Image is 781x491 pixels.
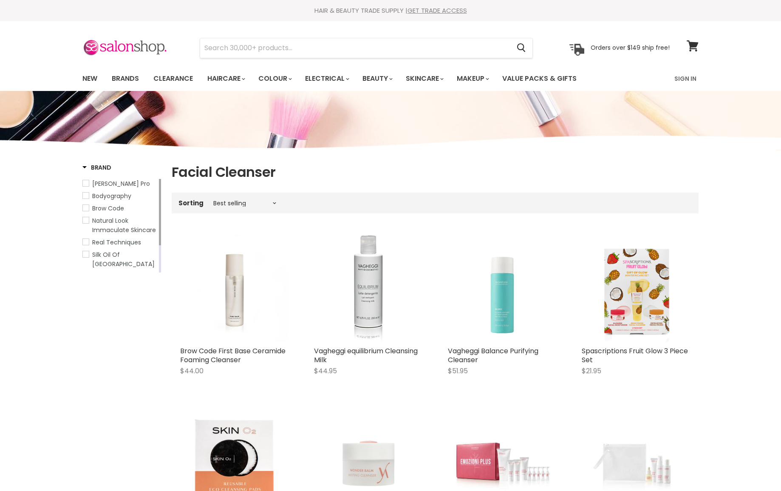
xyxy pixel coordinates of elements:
a: Vagheggi equilibrium Cleansing Milk [314,346,418,365]
h1: Facial Cleanser [172,163,699,181]
span: Bodyography [92,192,131,200]
a: Sign In [669,70,702,88]
a: Simplicité [82,272,157,281]
button: Search [510,38,532,58]
a: Beauty [356,70,398,88]
a: New [76,70,104,88]
a: Bodyography [82,191,157,201]
h3: Brand [82,163,111,172]
p: Orders over $149 ship free! [591,44,670,51]
span: [PERSON_NAME] Pro [92,179,150,188]
span: $44.00 [180,366,204,376]
a: Silk Oil Of Morocco [82,250,157,269]
img: Vagheggi equilibrium Cleansing Milk [314,234,422,342]
span: Real Techniques [92,238,141,247]
a: Electrical [299,70,354,88]
a: Brow Code [82,204,157,213]
a: Natural Look Immaculate Skincare [82,216,157,235]
a: Colour [252,70,297,88]
ul: Main menu [76,66,626,91]
span: Brow Code [92,204,124,213]
span: $44.95 [314,366,337,376]
img: Vagheggi Balance Purifying Cleanser [448,234,556,342]
span: Simplicité [92,272,121,281]
a: Brands [105,70,145,88]
span: Natural Look Immaculate Skincare [92,216,156,234]
a: Real Techniques [82,238,157,247]
a: GET TRADE ACCESS [407,6,467,15]
a: Clearance [147,70,199,88]
a: Haircare [201,70,250,88]
div: HAIR & BEAUTY TRADE SUPPLY | [72,6,709,15]
a: Brow Code First Base Ceramide Foaming Cleanser [180,346,286,365]
span: $51.95 [448,366,468,376]
img: Brow Code First Base Ceramide Foaming Cleanser [180,234,289,342]
a: Makeup [450,70,494,88]
a: Value Packs & Gifts [496,70,583,88]
a: Barber Pro [82,179,157,188]
a: Spascriptions Fruit Glow 3 Piece Set [582,234,690,342]
form: Product [200,38,533,58]
a: Spascriptions Fruit Glow 3 Piece Set [582,346,688,365]
label: Sorting [178,199,204,207]
span: Silk Oil Of [GEOGRAPHIC_DATA] [92,250,155,268]
img: Spascriptions Fruit Glow 3 Piece Set [600,234,672,342]
nav: Main [72,66,709,91]
input: Search [200,38,510,58]
a: Skincare [399,70,449,88]
a: Vagheggi Balance Purifying Cleanser [448,346,538,365]
span: $21.95 [582,366,601,376]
